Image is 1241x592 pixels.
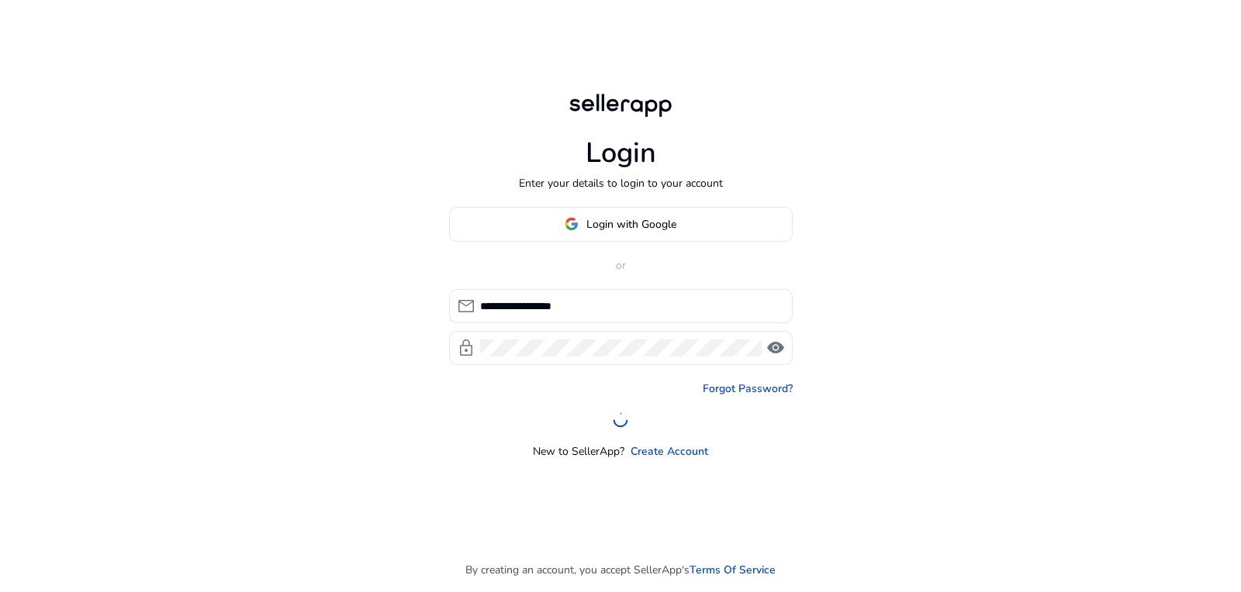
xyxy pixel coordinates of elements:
[766,339,785,357] span: visibility
[631,443,708,459] a: Create Account
[533,443,624,459] p: New to SellerApp?
[449,207,793,242] button: Login with Google
[586,216,676,232] span: Login with Google
[703,380,793,397] a: Forgot Password?
[690,562,776,578] a: Terms Of Service
[519,175,723,191] p: Enter your details to login to your account
[565,217,579,231] img: google-logo.svg
[457,339,475,357] span: lock
[457,297,475,315] span: mail
[586,136,656,170] h1: Login
[449,257,793,274] p: or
